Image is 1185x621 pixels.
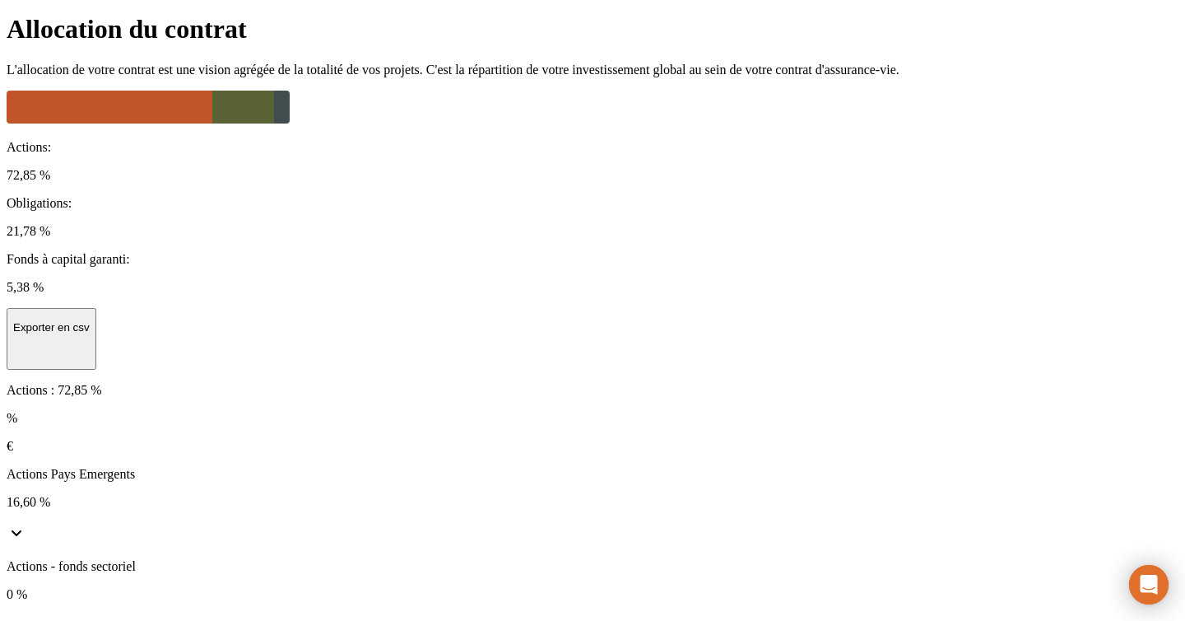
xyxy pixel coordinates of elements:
[7,411,1178,426] p: %
[7,63,1178,77] p: L'allocation de votre contrat est une vision agrégée de la totalité de vos projets. C'est la répa...
[7,196,1178,211] p: Obligations :
[7,168,1178,183] p: 72,85 %
[7,495,1178,510] p: 16,60 %
[7,467,1178,482] p: Actions Pays Emergents
[7,439,1178,454] p: €
[7,14,1178,44] h1: Allocation du contrat
[7,383,1178,398] p: Actions : 72,85 %
[7,308,96,370] button: Exporter en csv
[7,224,1178,239] p: 21,78 %
[7,140,1178,155] p: Actions :
[7,280,1178,295] p: 5,38 %
[13,321,90,334] p: Exporter en csv
[1129,565,1169,605] div: Ouvrir le Messenger Intercom
[7,587,1178,602] p: 0 %
[7,252,1178,267] p: Fonds à capital garanti :
[7,559,1178,574] p: Actions - fonds sectoriel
